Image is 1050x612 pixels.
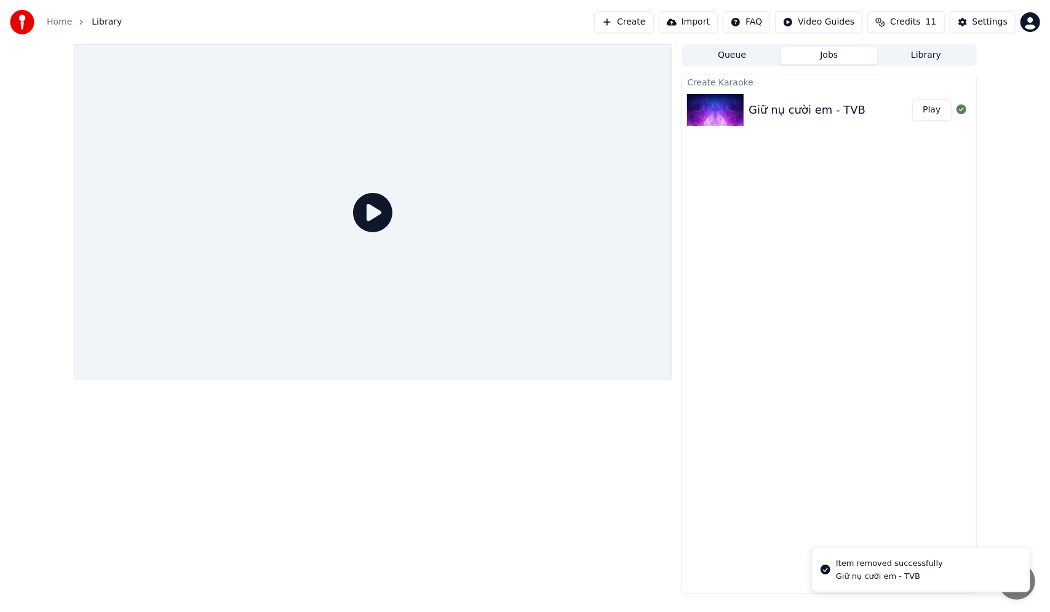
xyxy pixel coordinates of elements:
button: Video Guides [775,11,862,33]
button: Settings [950,11,1016,33]
img: youka [10,10,34,34]
button: Import [659,11,718,33]
span: Library [92,16,122,28]
a: Home [47,16,72,28]
nav: breadcrumb [47,16,122,28]
button: Play [912,99,951,121]
button: Library [878,47,975,65]
button: Jobs [781,47,878,65]
button: FAQ [723,11,770,33]
span: 11 [926,16,937,28]
button: Queue [683,47,781,65]
span: Credits [890,16,920,28]
div: Giữ nụ cười em - TVB [836,571,943,582]
div: Settings [972,16,1008,28]
div: Giữ nụ cười em - TVB [749,101,865,119]
button: Credits11 [867,11,944,33]
button: Create [594,11,654,33]
div: Item removed successfully [836,557,943,570]
div: Create Karaoke [682,74,976,89]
